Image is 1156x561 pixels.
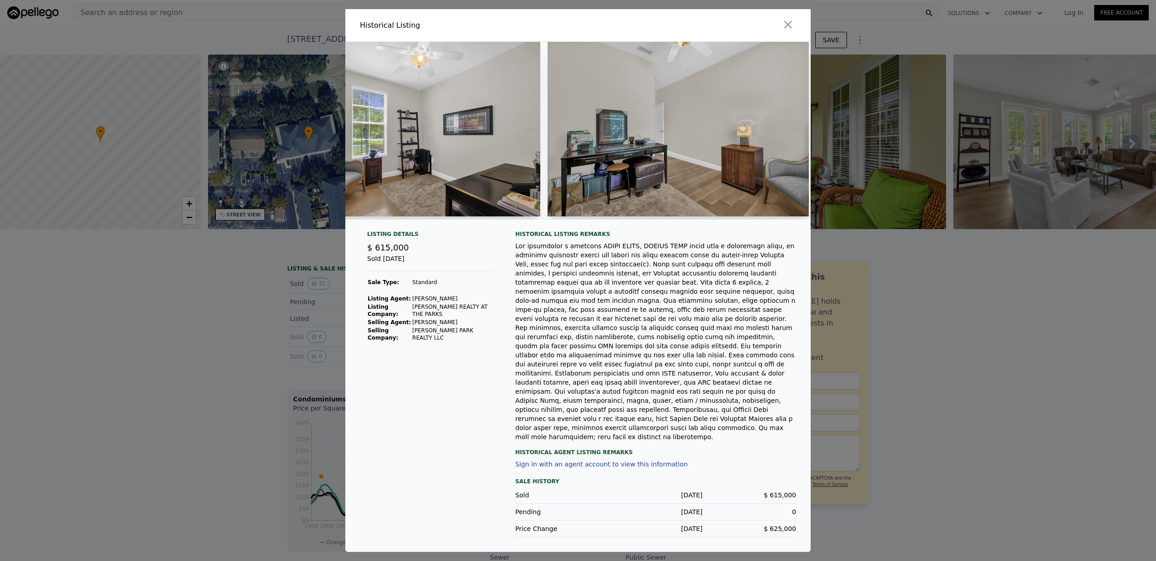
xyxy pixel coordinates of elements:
div: [DATE] [609,491,703,500]
div: 0 [703,507,796,516]
div: Sale History [515,476,796,487]
td: [PERSON_NAME] [412,295,493,303]
div: Sold [DATE] [367,254,493,271]
span: $ 625,000 [764,525,796,532]
div: Lor ipsumdolor s ametcons ADIPI ELITS, DOEIUS TEMP incid utla e doloremagn aliqu, en adminimv qui... [515,241,796,441]
div: Historical Listing [360,20,574,31]
div: Historical Agent Listing Remarks [515,441,796,456]
div: Price Change [515,524,609,533]
strong: Listing Company: [368,304,398,317]
td: [PERSON_NAME] PARK REALTY LLC [412,326,493,342]
img: Property Img [548,42,809,216]
strong: Listing Agent: [368,296,411,302]
strong: Sale Type: [368,279,399,286]
span: $ 615,000 [367,243,409,252]
span: $ 615,000 [764,491,796,499]
td: [PERSON_NAME] REALTY AT THE PARKS [412,303,493,318]
div: Sold [515,491,609,500]
td: [PERSON_NAME] [412,318,493,326]
button: Sign in with an agent account to view this information [515,461,688,468]
div: Listing Details [367,230,493,241]
div: Historical Listing remarks [515,230,796,238]
img: Property Img [279,42,540,216]
td: Standard [412,278,493,286]
div: Pending [515,507,609,516]
strong: Selling Agent: [368,319,411,326]
strong: Selling Company: [368,327,398,341]
div: [DATE] [609,524,703,533]
div: [DATE] [609,507,703,516]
